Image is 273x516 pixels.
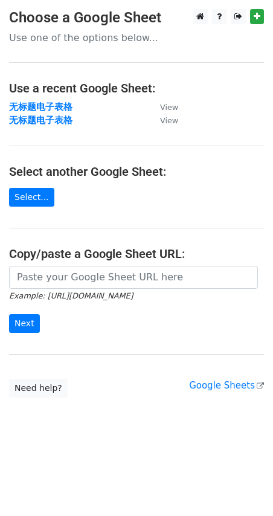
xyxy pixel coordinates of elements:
input: Next [9,314,40,333]
input: Paste your Google Sheet URL here [9,266,258,289]
small: Example: [URL][DOMAIN_NAME] [9,291,133,300]
small: View [160,116,178,125]
h3: Choose a Google Sheet [9,9,264,27]
small: View [160,103,178,112]
h4: Select another Google Sheet: [9,164,264,179]
p: Use one of the options below... [9,31,264,44]
a: Select... [9,188,54,207]
h4: Copy/paste a Google Sheet URL: [9,247,264,261]
a: 无标题电子表格 [9,115,72,126]
a: View [148,102,178,112]
a: 无标题电子表格 [9,102,72,112]
h4: Use a recent Google Sheet: [9,81,264,95]
a: Google Sheets [189,380,264,391]
a: Need help? [9,379,68,398]
a: View [148,115,178,126]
